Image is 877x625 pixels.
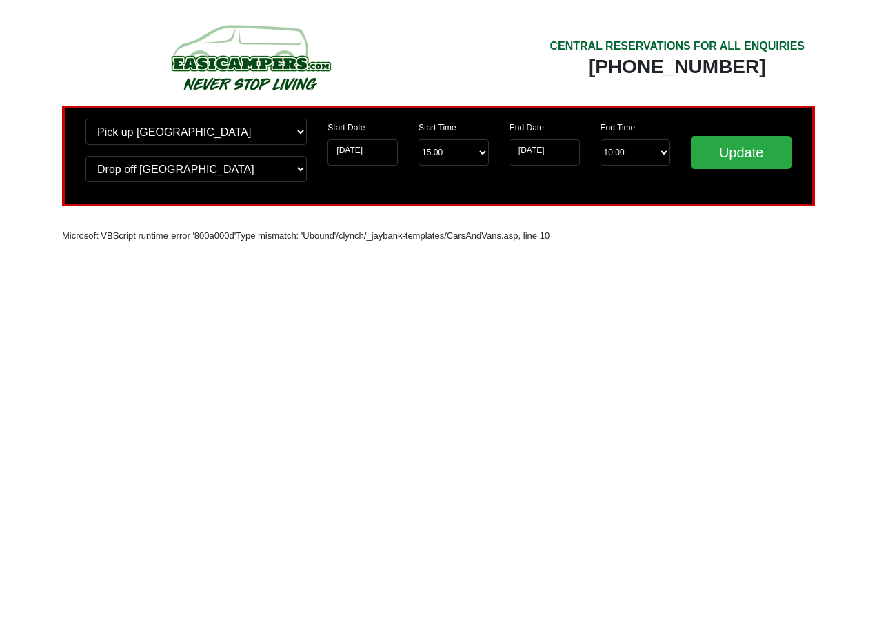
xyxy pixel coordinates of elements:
[510,139,580,166] input: Return Date
[518,230,550,241] font: , line 10
[327,121,365,134] label: Start Date
[691,136,792,169] input: Update
[550,54,805,79] div: [PHONE_NUMBER]
[119,19,381,95] img: campers-checkout-logo.png
[601,121,636,134] label: End Time
[336,230,518,241] font: /clynch/_jaybank-templates/CarsAndVans.asp
[327,139,398,166] input: Start Date
[171,230,236,241] font: error '800a000d'
[510,121,544,134] label: End Date
[236,230,336,241] font: Type mismatch: 'Ubound'
[62,230,168,241] font: Microsoft VBScript runtime
[419,121,456,134] label: Start Time
[550,38,805,54] div: CENTRAL RESERVATIONS FOR ALL ENQUIRIES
